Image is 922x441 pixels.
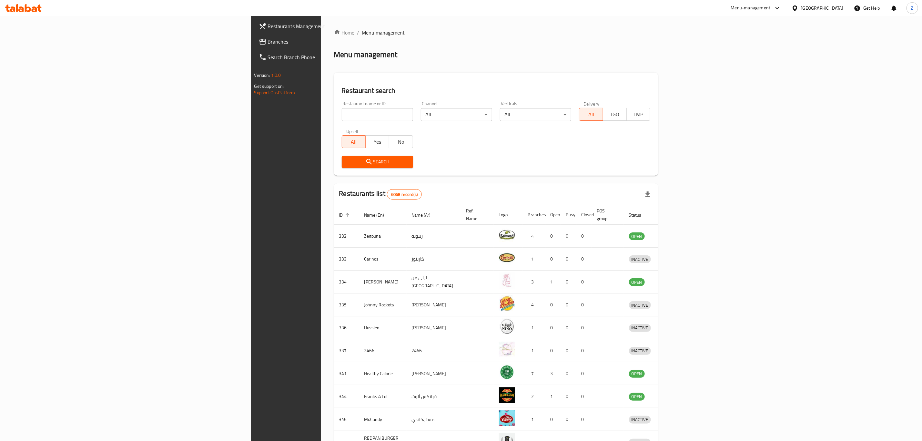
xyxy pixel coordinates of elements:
span: ID [339,211,351,219]
span: INACTIVE [629,416,651,423]
td: 1 [523,408,545,431]
span: INACTIVE [629,347,651,354]
div: Menu-management [731,4,771,12]
button: Search [342,156,413,168]
span: OPEN [629,279,645,286]
td: 0 [561,408,576,431]
td: 0 [561,248,576,271]
td: 0 [561,339,576,362]
td: 0 [545,339,561,362]
a: Support.OpsPlatform [254,88,295,97]
td: 0 [561,225,576,248]
span: Name (Ar) [412,211,439,219]
img: Zeitouna [499,227,515,243]
span: INACTIVE [629,302,651,309]
span: Status [629,211,650,219]
th: Busy [561,205,576,225]
h2: Restaurants list [339,189,422,200]
td: 0 [561,316,576,339]
span: Z [911,5,914,12]
td: 1 [523,248,545,271]
td: 0 [576,385,592,408]
td: 0 [545,408,561,431]
th: Branches [523,205,545,225]
span: Yes [368,137,387,147]
td: 0 [545,248,561,271]
div: All [421,108,492,121]
span: 6068 record(s) [387,191,421,198]
td: 0 [576,271,592,293]
span: TGO [606,110,624,119]
label: Upsell [346,129,358,133]
td: 0 [561,362,576,385]
img: Franks A Lot [499,387,515,403]
td: 1 [523,316,545,339]
td: [PERSON_NAME] [407,362,461,385]
div: OPEN [629,278,645,286]
td: كارينوز [407,248,461,271]
div: OPEN [629,232,645,240]
span: No [392,137,410,147]
img: Johnny Rockets [499,295,515,312]
label: Delivery [583,101,600,106]
td: [PERSON_NAME] [407,316,461,339]
img: Healthy Calorie [499,364,515,380]
td: 4 [523,225,545,248]
img: Carinos [499,250,515,266]
td: 4 [523,293,545,316]
span: Search Branch Phone [268,53,400,61]
td: 0 [561,271,576,293]
div: INACTIVE [629,324,651,332]
td: [PERSON_NAME] [407,293,461,316]
span: Branches [268,38,400,46]
div: INACTIVE [629,347,651,355]
td: 0 [561,293,576,316]
td: 0 [576,248,592,271]
td: 0 [576,362,592,385]
td: 1 [523,339,545,362]
a: Restaurants Management [254,18,405,34]
th: Closed [576,205,592,225]
td: 0 [576,293,592,316]
div: All [500,108,571,121]
span: Name (En) [364,211,393,219]
span: OPEN [629,233,645,240]
span: OPEN [629,393,645,400]
button: All [579,108,603,121]
span: INACTIVE [629,256,651,263]
td: 0 [561,385,576,408]
td: 1 [545,385,561,408]
td: 1 [545,271,561,293]
img: 2466 [499,341,515,357]
span: TMP [629,110,648,119]
button: No [389,135,413,148]
span: Search [347,158,408,166]
a: Search Branch Phone [254,49,405,65]
span: Get support on: [254,82,284,90]
button: All [342,135,366,148]
td: 2 [523,385,545,408]
span: POS group [597,207,616,222]
td: مستر.كاندي [407,408,461,431]
button: Yes [365,135,389,148]
span: Ref. Name [466,207,486,222]
td: 0 [576,225,592,248]
td: 0 [576,339,592,362]
div: OPEN [629,370,645,378]
td: فرانكس ألوت [407,385,461,408]
span: 1.0.0 [271,71,281,79]
img: Mr.Candy [499,410,515,426]
td: 3 [523,271,545,293]
td: 0 [545,316,561,339]
img: Hussien [499,318,515,334]
button: TGO [603,108,627,121]
a: Branches [254,34,405,49]
div: [GEOGRAPHIC_DATA] [801,5,844,12]
td: 0 [545,293,561,316]
th: Open [545,205,561,225]
div: INACTIVE [629,255,651,263]
span: OPEN [629,370,645,377]
button: TMP [626,108,650,121]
